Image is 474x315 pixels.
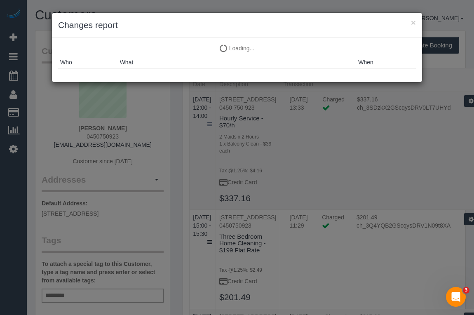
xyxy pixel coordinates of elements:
th: Who [58,56,118,69]
sui-modal: Changes report [52,13,422,82]
button: × [411,18,416,27]
iframe: Intercom live chat [446,287,466,307]
p: Loading... [58,44,416,52]
th: What [118,56,357,69]
span: 3 [463,287,469,294]
th: When [356,56,416,69]
h3: Changes report [58,19,416,31]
